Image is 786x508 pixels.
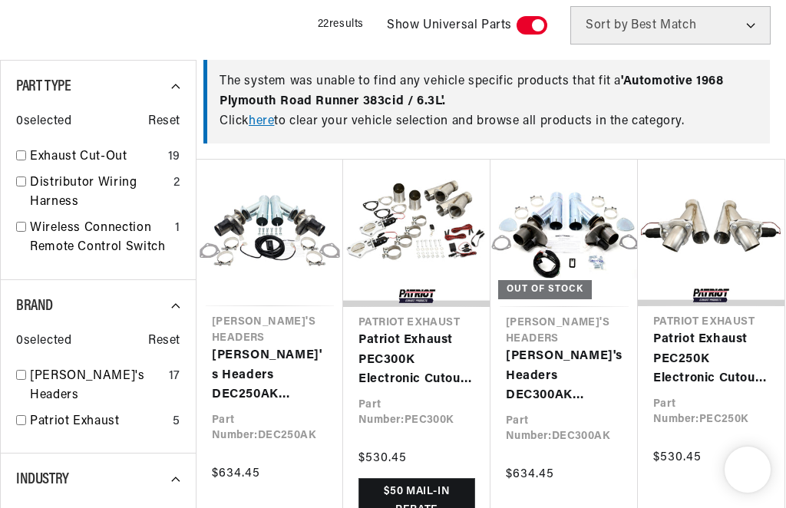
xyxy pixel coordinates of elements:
a: [PERSON_NAME]'s Headers [30,367,163,406]
span: Show Universal Parts [387,16,512,36]
a: Patriot Exhaust PEC300K Electronic Cutouts 3.0" Dual System [358,331,475,390]
div: 2 [173,173,180,193]
span: Brand [16,299,53,314]
span: Industry [16,472,69,487]
span: 0 selected [16,332,71,351]
div: The system was unable to find any vehicle specific products that fit a Click to clear your vehicl... [203,60,770,143]
span: Sort by [586,19,628,31]
a: Patriot Exhaust [30,412,167,432]
a: Distributor Wiring Harness [30,173,167,213]
a: here [249,115,274,127]
select: Sort by [570,6,771,45]
div: 17 [169,367,180,387]
span: Part Type [16,79,71,94]
span: Reset [148,112,180,132]
a: Exhaust Cut-Out [30,147,162,167]
a: [PERSON_NAME]'s Headers DEC250AK Electric Cut-Out 2 1/2" Pair with Hook-Up Kit [212,346,328,405]
span: 0 selected [16,112,71,132]
div: 5 [173,412,180,432]
span: 22 results [318,18,364,30]
div: 1 [175,219,180,239]
a: [PERSON_NAME]'s Headers DEC300AK Electric Cut-Out 3" Pair with Hook-Up Kit [506,347,623,406]
a: Wireless Connection Remote Control Switch [30,219,169,258]
span: Reset [148,332,180,351]
a: Patriot Exhaust PEC250K Electronic Cutouts 2.5" Dual System [653,330,769,389]
div: 19 [168,147,180,167]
